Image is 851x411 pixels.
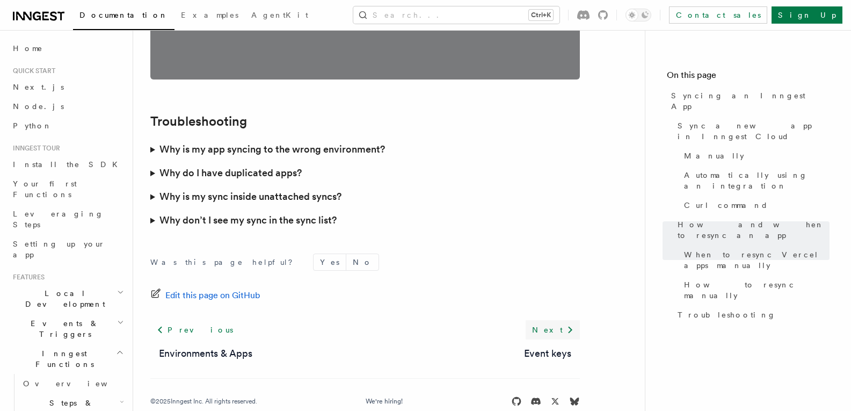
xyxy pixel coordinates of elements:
[13,179,77,199] span: Your first Functions
[150,114,247,129] a: Troubleshooting
[150,138,580,161] summary: Why is my app syncing to the wrong environment?
[353,6,559,24] button: Search...Ctrl+K
[245,3,315,29] a: AgentKit
[9,144,60,153] span: Inngest tour
[678,120,830,142] span: Sync a new app in Inngest Cloud
[9,77,126,97] a: Next.js
[9,155,126,174] a: Install the SDK
[529,10,553,20] kbd: Ctrl+K
[9,348,116,370] span: Inngest Functions
[346,254,379,270] button: No
[150,257,300,268] p: Was this page helpful?
[673,116,830,146] a: Sync a new app in Inngest Cloud
[251,11,308,19] span: AgentKit
[165,288,260,303] span: Edit this page on GitHub
[9,318,117,340] span: Events & Triggers
[314,254,346,270] button: Yes
[684,170,830,191] span: Automatically using an integration
[79,11,168,19] span: Documentation
[680,165,830,196] a: Automatically using an integration
[150,185,580,208] summary: Why is my sync inside unattached syncs?
[366,397,403,406] a: We're hiring!
[667,69,830,86] h4: On this page
[13,160,124,169] span: Install the SDK
[13,121,52,130] span: Python
[159,213,337,228] h3: Why don’t I see my sync in the sync list?
[150,397,257,406] div: © 2025 Inngest Inc. All rights reserved.
[684,200,768,211] span: Curl command
[673,305,830,325] a: Troubleshooting
[673,215,830,245] a: How and when to resync an app
[9,116,126,135] a: Python
[19,374,126,393] a: Overview
[524,346,571,361] a: Event keys
[150,208,580,232] summary: Why don’t I see my sync in the sync list?
[159,346,252,361] a: Environments & Apps
[680,196,830,215] a: Curl command
[159,189,341,204] h3: Why is my sync inside unattached syncs?
[526,320,580,340] a: Next
[9,234,126,264] a: Setting up your app
[174,3,245,29] a: Examples
[9,314,126,344] button: Events & Triggers
[159,165,302,181] h3: Why do I have duplicated apps?
[150,320,239,340] a: Previous
[13,43,43,54] span: Home
[9,344,126,374] button: Inngest Functions
[150,288,260,303] a: Edit this page on GitHub
[669,6,767,24] a: Contact sales
[680,245,830,275] a: When to resync Vercel apps manually
[684,279,830,301] span: How to resync manually
[181,11,238,19] span: Examples
[625,9,651,21] button: Toggle dark mode
[9,174,126,204] a: Your first Functions
[9,97,126,116] a: Node.js
[680,146,830,165] a: Manually
[667,86,830,116] a: Syncing an Inngest App
[678,309,776,320] span: Troubleshooting
[684,249,830,271] span: When to resync Vercel apps manually
[9,273,45,282] span: Features
[13,210,104,229] span: Leveraging Steps
[150,161,580,185] summary: Why do I have duplicated apps?
[9,204,126,234] a: Leveraging Steps
[9,284,126,314] button: Local Development
[23,379,134,388] span: Overview
[13,240,105,259] span: Setting up your app
[13,83,64,91] span: Next.js
[13,102,64,111] span: Node.js
[772,6,842,24] a: Sign Up
[159,142,385,157] h3: Why is my app syncing to the wrong environment?
[73,3,174,30] a: Documentation
[680,275,830,305] a: How to resync manually
[671,90,830,112] span: Syncing an Inngest App
[684,150,744,161] span: Manually
[678,219,830,241] span: How and when to resync an app
[9,67,55,75] span: Quick start
[9,288,117,309] span: Local Development
[9,39,126,58] a: Home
